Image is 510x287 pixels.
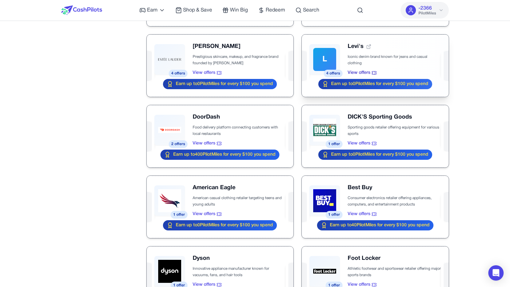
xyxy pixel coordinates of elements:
[295,6,319,14] a: Search
[147,6,158,14] span: Earn
[303,6,319,14] span: Search
[175,6,212,14] a: Shop & Save
[139,6,165,14] a: Earn
[183,6,212,14] span: Shop & Save
[418,11,436,16] span: PilotMiles
[61,5,102,15] img: CashPilots Logo
[418,4,432,12] span: -2366
[266,6,285,14] span: Redeem
[222,6,248,14] a: Win Big
[230,6,248,14] span: Win Big
[258,6,285,14] a: Redeem
[488,265,504,281] div: Open Intercom Messenger
[401,2,449,19] button: -2366PilotMiles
